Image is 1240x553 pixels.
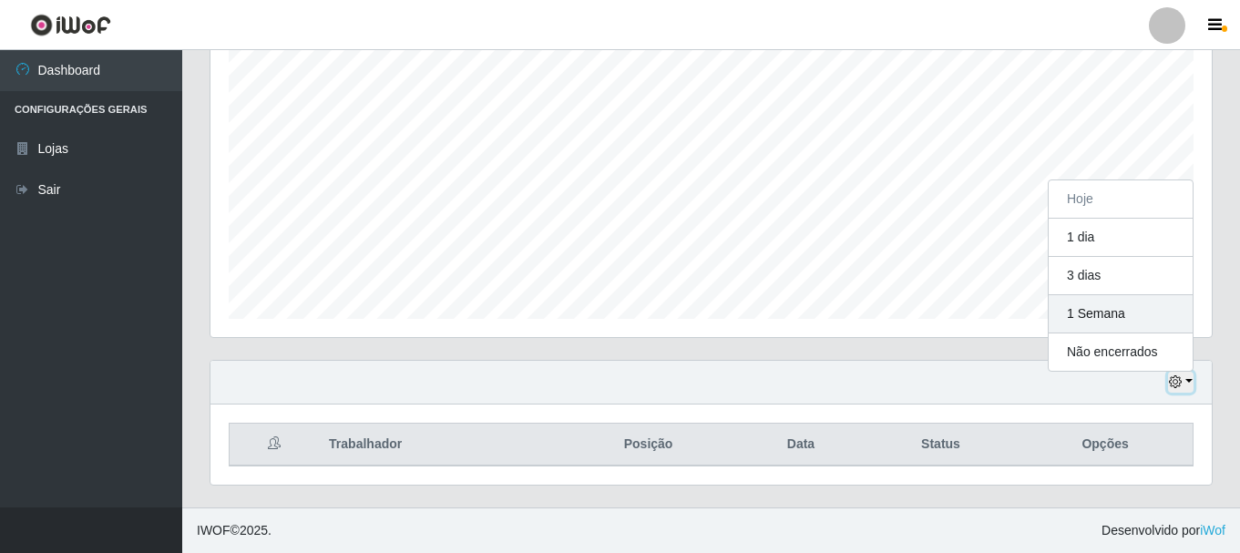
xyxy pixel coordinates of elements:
th: Trabalhador [318,424,559,466]
button: 3 dias [1049,257,1193,295]
span: Desenvolvido por [1102,521,1225,540]
th: Data [738,424,864,466]
img: CoreUI Logo [30,14,111,36]
span: IWOF [197,523,231,538]
th: Posição [559,424,738,466]
th: Opções [1018,424,1193,466]
button: 1 dia [1049,219,1193,257]
a: iWof [1200,523,1225,538]
button: Hoje [1049,180,1193,219]
button: Não encerrados [1049,333,1193,371]
th: Status [864,424,1018,466]
button: 1 Semana [1049,295,1193,333]
span: © 2025 . [197,521,272,540]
